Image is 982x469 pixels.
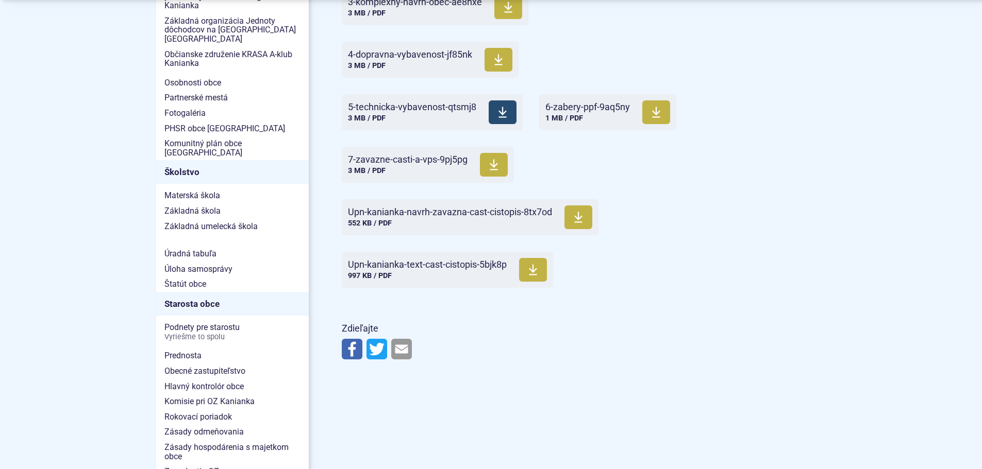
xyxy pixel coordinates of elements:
a: Podnety pre starostuVyriešme to spolu [156,320,309,344]
span: Komunitný plán obce [GEOGRAPHIC_DATA] [164,136,301,160]
span: 4-dopravna-vybavenost-jf85nk [348,49,472,60]
a: Komisie pri OZ Kanianka [156,394,309,409]
a: Školstvo [156,160,309,184]
span: 6-zabery-ppf-9aq5ny [545,102,630,112]
span: Prednosta [164,348,301,363]
a: 4-dopravna-vybavenost-jf85nk 3 MB / PDF [342,42,519,78]
span: Upn-kanianka-text-cast-cistopis-5bjk8p [348,259,507,270]
span: Štatút obce [164,276,301,292]
span: Školstvo [164,164,301,180]
a: Obecné zastupiteľstvo [156,363,309,379]
span: Materská škola [164,188,301,203]
span: Fotogaléria [164,106,301,121]
span: 1 MB / PDF [545,114,583,123]
span: 7-zavazne-casti-a-vps-9pj5pg [348,154,468,165]
a: Úloha samosprávy [156,262,309,277]
img: Zdieľať e-mailom [391,339,412,359]
span: Úradná tabuľa [164,246,301,262]
a: Osobnosti obce [156,75,309,91]
span: Hlavný kontrolór obce [164,379,301,394]
span: Upn-kanianka-navrh-zavazna-cast-cistopis-8tx7od [348,207,552,217]
a: Partnerské mestá [156,90,309,106]
span: PHSR obce [GEOGRAPHIC_DATA] [164,121,301,136]
span: Podnety pre starostu [164,320,301,344]
a: Zásady hospodárenia s majetkom obce [156,440,309,464]
a: Starosta obce [156,292,309,316]
span: 3 MB / PDF [348,166,386,175]
span: 3 MB / PDF [348,9,386,18]
a: Fotogaléria [156,106,309,121]
span: Zásady odmeňovania [164,424,301,440]
span: 552 KB / PDF [348,219,392,228]
span: Zásady hospodárenia s majetkom obce [164,440,301,464]
a: PHSR obce [GEOGRAPHIC_DATA] [156,121,309,136]
img: Zdieľať na Twitteri [367,339,387,359]
a: Komunitný plán obce [GEOGRAPHIC_DATA] [156,136,309,160]
span: Občianske združenie KRASA A-klub Kanianka [164,47,301,71]
a: Hlavný kontrolór obce [156,379,309,394]
a: Upn-kanianka-text-cast-cistopis-5bjk8p 997 KB / PDF [342,252,553,288]
span: Úloha samosprávy [164,262,301,277]
a: Zásady odmeňovania [156,424,309,440]
img: Zdieľať na Facebooku [342,339,362,359]
span: Starosta obce [164,296,301,312]
a: Upn-kanianka-navrh-zavazna-cast-cistopis-8tx7od 552 KB / PDF [342,199,598,235]
span: Rokovací poriadok [164,409,301,425]
p: Zdieľajte [342,321,708,337]
span: Osobnosti obce [164,75,301,91]
a: Rokovací poriadok [156,409,309,425]
span: Obecné zastupiteľstvo [164,363,301,379]
span: 997 KB / PDF [348,271,392,280]
a: 6-zabery-ppf-9aq5ny 1 MB / PDF [539,94,676,130]
a: Prednosta [156,348,309,363]
a: Základná umelecká škola [156,219,309,234]
a: Občianske združenie KRASA A-klub Kanianka [156,47,309,71]
a: 5-technicka-vybavenost-qtsmj8 3 MB / PDF [342,94,523,130]
a: Materská škola [156,188,309,203]
span: 5-technicka-vybavenost-qtsmj8 [348,102,476,112]
a: Štatút obce [156,276,309,292]
a: Úradná tabuľa [156,246,309,262]
a: Základná škola [156,203,309,219]
span: Základná organizácia Jednoty dôchodcov na [GEOGRAPHIC_DATA] [GEOGRAPHIC_DATA] [164,13,301,47]
span: Partnerské mestá [164,90,301,106]
span: Základná škola [164,203,301,219]
span: Základná umelecká škola [164,219,301,234]
a: Základná organizácia Jednoty dôchodcov na [GEOGRAPHIC_DATA] [GEOGRAPHIC_DATA] [156,13,309,47]
span: 3 MB / PDF [348,61,386,70]
span: 3 MB / PDF [348,114,386,123]
span: Komisie pri OZ Kanianka [164,394,301,409]
span: Vyriešme to spolu [164,333,301,341]
a: 7-zavazne-casti-a-vps-9pj5pg 3 MB / PDF [342,147,514,183]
